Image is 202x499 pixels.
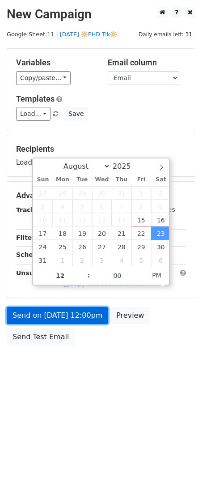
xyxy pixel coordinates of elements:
span: August 1, 2025 [131,186,151,200]
span: August 10, 2025 [33,213,53,226]
span: Sat [151,177,171,183]
span: September 5, 2025 [131,253,151,267]
iframe: Chat Widget [157,456,202,499]
input: Year [110,162,143,171]
span: August 25, 2025 [53,240,72,253]
span: July 28, 2025 [53,186,72,200]
h5: Advanced [16,191,186,200]
a: Send Test Email [7,328,75,345]
button: Save [64,107,88,121]
a: Copy unsubscribe link [62,280,143,288]
span: Daily emails left: 31 [135,30,195,39]
h2: New Campaign [7,7,195,22]
span: August 16, 2025 [151,213,171,226]
span: August 26, 2025 [72,240,92,253]
span: August 30, 2025 [151,240,171,253]
a: Daily emails left: 31 [135,31,195,38]
span: September 1, 2025 [53,253,72,267]
a: Templates [16,94,55,103]
span: August 19, 2025 [72,226,92,240]
label: UTM Codes [140,205,175,214]
span: August 15, 2025 [131,213,151,226]
span: Mon [53,177,72,183]
span: August 28, 2025 [112,240,131,253]
span: Wed [92,177,112,183]
strong: Schedule [16,251,48,258]
a: Copy/paste... [16,71,71,85]
span: August 23, 2025 [151,226,171,240]
input: Hour [33,267,88,285]
span: July 30, 2025 [92,186,112,200]
span: August 27, 2025 [92,240,112,253]
span: Tue [72,177,92,183]
span: August 31, 2025 [33,253,53,267]
span: Click to toggle [144,266,169,284]
span: August 4, 2025 [53,200,72,213]
span: August 22, 2025 [131,226,151,240]
h5: Email column [108,58,186,68]
span: September 3, 2025 [92,253,112,267]
span: September 2, 2025 [72,253,92,267]
span: August 3, 2025 [33,200,53,213]
span: August 20, 2025 [92,226,112,240]
a: Preview [110,307,150,324]
span: August 21, 2025 [112,226,131,240]
span: August 13, 2025 [92,213,112,226]
h5: Recipients [16,144,186,154]
h5: Variables [16,58,94,68]
span: August 29, 2025 [131,240,151,253]
span: July 29, 2025 [72,186,92,200]
span: August 5, 2025 [72,200,92,213]
span: July 31, 2025 [112,186,131,200]
span: August 18, 2025 [53,226,72,240]
span: September 6, 2025 [151,253,171,267]
span: August 11, 2025 [53,213,72,226]
strong: Filters [16,234,39,241]
div: Loading... [16,144,186,167]
span: August 7, 2025 [112,200,131,213]
span: Sun [33,177,53,183]
span: August 17, 2025 [33,226,53,240]
span: August 2, 2025 [151,186,171,200]
span: August 8, 2025 [131,200,151,213]
span: August 6, 2025 [92,200,112,213]
a: Load... [16,107,50,121]
small: Google Sheet: [7,31,117,38]
strong: Unsubscribe [16,269,60,277]
span: September 4, 2025 [112,253,131,267]
span: August 12, 2025 [72,213,92,226]
strong: Tracking [16,206,46,213]
span: August 24, 2025 [33,240,53,253]
span: August 9, 2025 [151,200,171,213]
span: Fri [131,177,151,183]
span: August 14, 2025 [112,213,131,226]
input: Minute [90,267,145,285]
span: July 27, 2025 [33,186,53,200]
a: 11 | [DATE] 🔆PHD Tik🔆 [47,31,117,38]
a: Send on [DATE] 12:00pm [7,307,108,324]
span: : [88,266,90,284]
span: Thu [112,177,131,183]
